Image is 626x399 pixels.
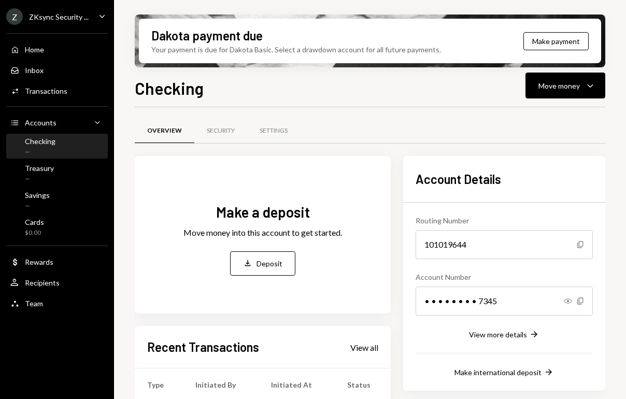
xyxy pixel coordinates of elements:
a: Treasury— [6,161,108,186]
div: Make international deposit [454,368,542,377]
div: View all [350,343,378,353]
div: — [25,148,55,156]
div: Savings [25,191,50,199]
button: Make payment [523,32,589,50]
div: Cards [25,218,44,226]
div: Your payment is due for Dakota Basic. Select a drawdown account for all future payments. [151,44,441,55]
div: Home [25,45,44,54]
div: Account Number [416,272,593,282]
a: Inbox [6,61,108,79]
a: Team [6,294,108,312]
div: — [25,202,50,210]
div: Security [207,126,235,135]
a: Security [194,118,247,144]
a: View all [350,341,378,353]
a: Overview [135,118,194,144]
button: Move money [525,73,605,98]
div: View more details [469,330,527,339]
a: Savings— [6,188,108,212]
div: Recipients [25,278,60,287]
div: Z [6,8,23,25]
div: Accounts [25,118,56,127]
div: Routing Number [416,215,593,226]
div: Team [25,299,43,308]
div: Move money into this account to get started. [183,226,342,239]
a: Checking— [6,134,108,159]
a: Recipients [6,273,108,292]
div: Deposit [257,258,282,269]
div: Settings [260,126,288,135]
div: Rewards [25,258,53,266]
div: Make a deposit [216,202,310,222]
div: • • • • • • • • 7345 [416,287,593,316]
a: Cards$0.00 [6,215,108,239]
a: Home [6,40,108,59]
div: Overview [147,126,182,135]
h2: Recent Transactions [147,338,259,355]
a: Settings [247,118,300,144]
div: Treasury [25,164,54,173]
a: Rewards [6,252,108,271]
div: — [25,175,54,183]
div: Move money [538,80,580,91]
button: Make international deposit [454,367,554,378]
button: Deposit [230,251,295,276]
h2: Account Details [416,170,593,188]
button: View more details [469,329,539,340]
div: Dakota payment due [151,27,263,44]
a: Accounts [6,113,108,132]
div: Inbox [25,66,44,75]
div: ZKsync Security ... [29,12,89,21]
div: 101019644 [416,230,593,259]
div: Checking [25,137,55,146]
a: Transactions [6,81,108,100]
div: Transactions [25,87,67,95]
div: $0.00 [25,229,44,237]
h1: Checking [135,78,204,98]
